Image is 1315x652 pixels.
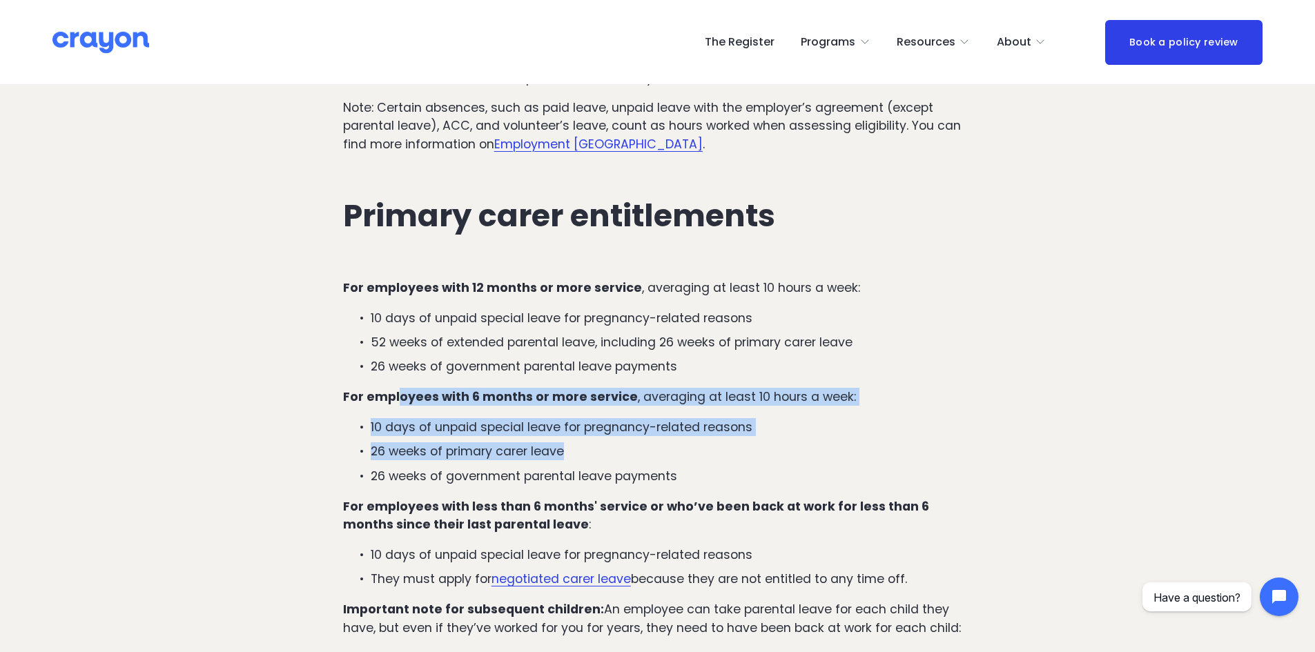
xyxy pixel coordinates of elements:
[343,497,972,534] p: :
[371,333,972,351] p: 52 weeks of extended parental leave, including 26 weeks of primary carer leave
[705,31,775,53] a: The Register
[491,571,631,587] a: negotiated carer leave
[343,99,972,153] p: Note: Certain absences, such as paid leave, unpaid leave with the employer’s agreement (except pa...
[997,31,1046,53] a: folder dropdown
[371,357,972,375] p: 26 weeks of government parental leave payments
[897,32,955,52] span: Resources
[52,30,149,55] img: Crayon
[343,601,604,618] strong: Important note for subsequent children:
[494,136,703,152] a: Employment [GEOGRAPHIC_DATA]
[801,31,870,53] a: folder dropdown
[343,199,972,233] h2: Primary carer entitlements
[1105,20,1263,65] a: Book a policy review
[371,309,972,327] p: 10 days of unpaid special leave for pregnancy-related reasons
[371,546,972,564] p: 10 days of unpaid special leave for pregnancy-related reasons
[343,279,972,297] p: , averaging at least 10 hours a week:
[371,570,972,588] p: They must apply for because they are not entitled to any time off.
[897,31,971,53] a: folder dropdown
[343,498,932,533] strong: For employees with less than 6 months' service or who’ve been back at work for less than 6 months...
[997,32,1031,52] span: About
[371,442,972,460] p: 26 weeks of primary carer leave
[343,600,972,637] p: An employee can take parental leave for each child they have, but even if they’ve worked for you ...
[801,32,855,52] span: Programs
[371,418,972,436] p: 10 days of unpaid special leave for pregnancy-related reasons
[343,388,972,406] p: , averaging at least 10 hours a week:
[371,467,972,485] p: 26 weeks of government parental leave payments
[343,279,642,296] strong: For employees with 12 months or more service
[343,388,638,405] strong: For employees with 6 months or more service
